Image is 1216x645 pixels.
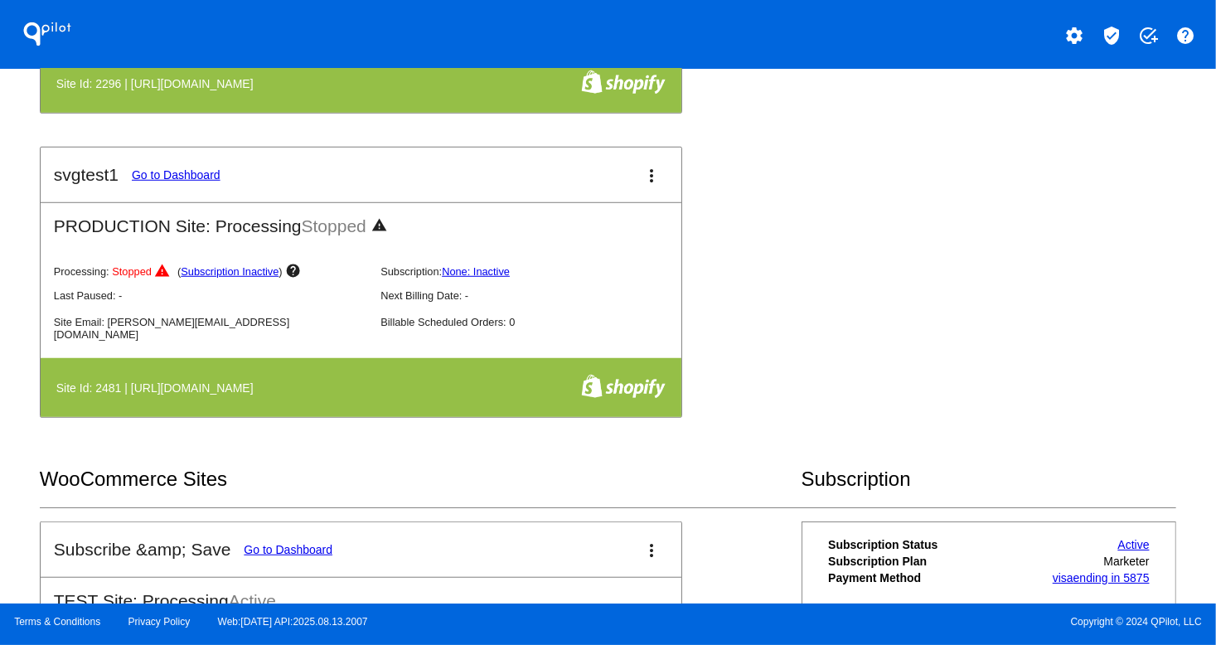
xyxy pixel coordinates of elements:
[54,165,119,185] h2: svgtest1
[14,17,80,51] h1: QPilot
[581,70,665,95] img: f8a94bdc-cb89-4d40-bdcd-a0261eff8977
[54,289,367,302] p: Last Paused: -
[54,540,231,560] h2: Subscribe &amp; Save
[827,554,1044,569] th: Subscription Plan
[285,263,305,283] mat-icon: help
[132,168,220,182] a: Go to Dashboard
[54,263,367,283] p: Processing:
[642,166,661,186] mat-icon: more_vert
[41,578,681,611] h2: TEST Site: Processing
[40,468,802,491] h2: WooCommerce Sites
[244,543,332,556] a: Go to Dashboard
[56,381,262,395] h4: Site Id: 2481 | [URL][DOMAIN_NAME]
[802,468,1177,491] h2: Subscription
[581,374,665,399] img: f8a94bdc-cb89-4d40-bdcd-a0261eff8977
[54,316,367,341] p: Site Email: [PERSON_NAME][EMAIL_ADDRESS][DOMAIN_NAME]
[442,265,510,278] a: None: Inactive
[128,616,191,628] a: Privacy Policy
[1053,571,1150,584] a: visaending in 5875
[1138,26,1158,46] mat-icon: add_task
[1175,26,1195,46] mat-icon: help
[154,263,174,283] mat-icon: warning
[1065,26,1085,46] mat-icon: settings
[623,616,1202,628] span: Copyright © 2024 QPilot, LLC
[380,316,694,328] p: Billable Scheduled Orders: 0
[41,203,681,237] h2: PRODUCTION Site: Processing
[14,616,100,628] a: Terms & Conditions
[827,570,1044,585] th: Payment Method
[56,77,262,90] h4: Site Id: 2296 | [URL][DOMAIN_NAME]
[181,265,279,278] a: Subscription Inactive
[177,265,283,278] span: ( )
[380,265,694,278] p: Subscription:
[827,537,1044,552] th: Subscription Status
[1118,538,1150,551] a: Active
[1103,555,1149,568] span: Marketer
[371,217,391,237] mat-icon: warning
[218,616,368,628] a: Web:[DATE] API:2025.08.13.2007
[229,591,276,610] span: Active
[380,289,694,302] p: Next Billing Date: -
[642,541,661,560] mat-icon: more_vert
[112,265,152,278] span: Stopped
[1053,571,1073,584] span: visa
[1102,26,1122,46] mat-icon: verified_user
[302,216,366,235] span: Stopped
